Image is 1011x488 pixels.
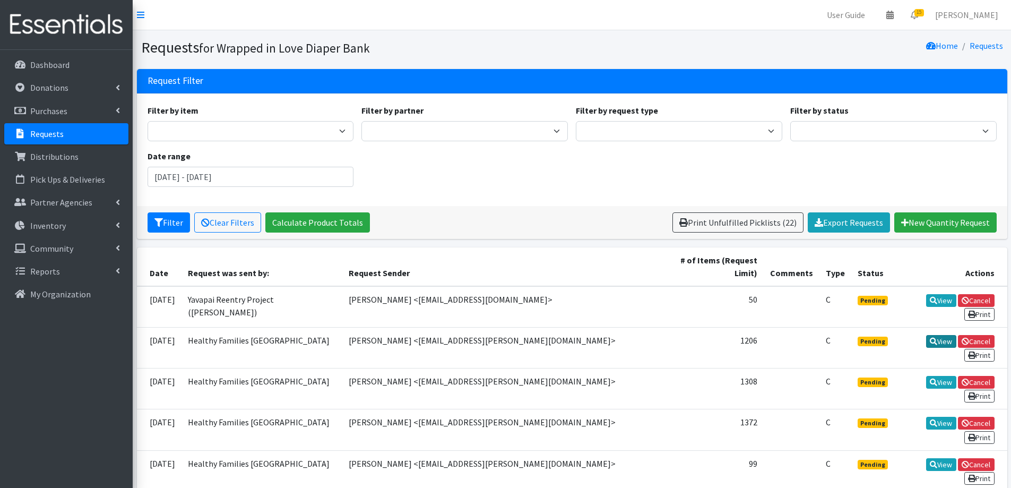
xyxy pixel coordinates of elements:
td: Healthy Families [GEOGRAPHIC_DATA] [182,409,342,450]
a: Cancel [958,458,995,471]
a: View [926,376,956,389]
span: Pending [858,378,888,387]
a: Print [964,472,995,485]
abbr: Child [826,376,831,387]
a: Clear Filters [194,212,261,233]
span: 15 [914,9,924,16]
td: 50 [657,286,764,328]
label: Date range [148,150,191,162]
a: Calculate Product Totals [265,212,370,233]
td: Healthy Families [GEOGRAPHIC_DATA] [182,369,342,409]
label: Filter by partner [361,104,424,117]
a: Donations [4,77,128,98]
a: Home [926,40,958,51]
p: Purchases [30,106,67,116]
abbr: Child [826,458,831,469]
th: Request Sender [342,247,657,286]
abbr: Child [826,294,831,305]
a: Print [964,390,995,403]
td: [PERSON_NAME] <[EMAIL_ADDRESS][PERSON_NAME][DOMAIN_NAME]> [342,369,657,409]
td: [PERSON_NAME] <[EMAIL_ADDRESS][PERSON_NAME][DOMAIN_NAME]> [342,327,657,368]
p: Distributions [30,151,79,162]
a: View [926,458,956,471]
a: [PERSON_NAME] [927,4,1007,25]
td: [DATE] [137,286,182,328]
a: Print [964,308,995,321]
p: Requests [30,129,64,139]
td: 1206 [657,327,764,368]
span: Pending [858,418,888,428]
p: Partner Agencies [30,197,92,208]
a: My Organization [4,284,128,305]
a: Purchases [4,100,128,122]
td: [DATE] [137,369,182,409]
label: Filter by item [148,104,198,117]
th: # of Items (Request Limit) [657,247,764,286]
small: for Wrapped in Love Diaper Bank [199,40,370,56]
a: Community [4,238,128,259]
td: Healthy Families [GEOGRAPHIC_DATA] [182,327,342,368]
button: Filter [148,212,190,233]
td: 1308 [657,369,764,409]
p: Dashboard [30,59,70,70]
h3: Request Filter [148,75,203,87]
a: Cancel [958,335,995,348]
a: Print [964,349,995,362]
td: [DATE] [137,409,182,450]
a: 15 [902,4,927,25]
h1: Requests [141,38,568,57]
span: Pending [858,337,888,346]
th: Request was sent by: [182,247,342,286]
td: [PERSON_NAME] <[EMAIL_ADDRESS][PERSON_NAME][DOMAIN_NAME]> [342,409,657,450]
p: Inventory [30,220,66,231]
a: Reports [4,261,128,282]
span: Pending [858,296,888,305]
a: Print [964,431,995,444]
abbr: Child [826,335,831,346]
p: Reports [30,266,60,277]
td: Yavapai Reentry Project ([PERSON_NAME]) [182,286,342,328]
a: View [926,417,956,430]
p: Donations [30,82,68,93]
a: Cancel [958,376,995,389]
th: Status [851,247,896,286]
label: Filter by request type [576,104,658,117]
a: Dashboard [4,54,128,75]
input: January 1, 2011 - December 31, 2011 [148,167,354,187]
td: [DATE] [137,327,182,368]
td: 1372 [657,409,764,450]
a: View [926,294,956,307]
a: Cancel [958,294,995,307]
abbr: Child [826,417,831,427]
img: HumanEssentials [4,7,128,42]
p: My Organization [30,289,91,299]
p: Pick Ups & Deliveries [30,174,105,185]
a: Requests [970,40,1003,51]
a: New Quantity Request [894,212,997,233]
span: Pending [858,460,888,469]
a: View [926,335,956,348]
a: Cancel [958,417,995,430]
th: Type [819,247,851,286]
a: Distributions [4,146,128,167]
a: User Guide [818,4,874,25]
td: [PERSON_NAME] <[EMAIL_ADDRESS][DOMAIN_NAME]> [342,286,657,328]
a: Inventory [4,215,128,236]
a: Partner Agencies [4,192,128,213]
th: Comments [764,247,819,286]
th: Date [137,247,182,286]
a: Print Unfulfilled Picklists (22) [672,212,803,233]
label: Filter by status [790,104,849,117]
a: Export Requests [808,212,890,233]
a: Requests [4,123,128,144]
p: Community [30,243,73,254]
a: Pick Ups & Deliveries [4,169,128,190]
th: Actions [896,247,1007,286]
